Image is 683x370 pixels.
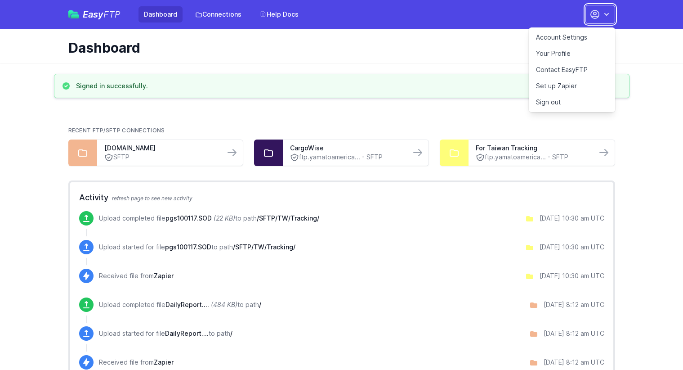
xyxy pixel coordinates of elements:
a: ftp.yamatoamerica... - SFTP [476,153,589,162]
div: [DATE] 8:12 am UTC [544,358,604,367]
a: Dashboard [138,6,183,23]
span: refresh page to see new activity [112,195,192,202]
iframe: Drift Widget Chat Controller [638,325,672,359]
a: Help Docs [254,6,304,23]
div: [DATE] 10:30 am UTC [540,243,604,252]
p: Received file from [99,358,174,367]
a: [DOMAIN_NAME] [104,144,218,153]
span: Zapier [154,358,174,366]
a: Set up Zapier [529,78,615,94]
a: For Taiwan Tracking [476,144,589,153]
p: Upload started for file to path [99,329,232,338]
i: (22 KB) [214,214,235,222]
a: Your Profile [529,45,615,62]
span: / [230,329,232,337]
h2: Recent FTP/SFTP Connections [68,127,615,134]
a: ftp.yamatoamerica... - SFTP [290,153,403,162]
span: / [259,301,261,308]
div: [DATE] 8:12 am UTC [544,329,604,338]
img: easyftp_logo.png [68,10,79,18]
div: [DATE] 10:30 am UTC [540,214,604,223]
p: Upload started for file to path [99,243,295,252]
h2: Activity [79,191,604,204]
span: pgs100117.SOD [165,214,212,222]
a: Account Settings [529,29,615,45]
div: [DATE] 8:12 am UTC [544,300,604,309]
p: Upload completed file to path [99,214,319,223]
a: EasyFTP [68,10,121,19]
span: DailyReport.xlsx [165,301,209,308]
span: pgs100117.SOD [165,243,211,251]
span: /SFTP/TW/Tracking/ [257,214,319,222]
span: DailyReport.xlsx [165,329,209,337]
span: /SFTP/TW/Tracking/ [233,243,295,251]
i: (484 KB) [211,301,237,308]
span: Zapier [154,272,174,280]
a: Contact EasyFTP [529,62,615,78]
h1: Dashboard [68,40,608,56]
p: Received file from [99,271,174,280]
p: Upload completed file to path [99,300,261,309]
span: FTP [103,9,121,20]
span: Easy [83,10,121,19]
a: SFTP [104,153,218,162]
a: CargoWise [290,144,403,153]
div: [DATE] 10:30 am UTC [540,271,604,280]
a: Connections [190,6,247,23]
a: Sign out [529,94,615,110]
h3: Signed in successfully. [76,81,148,90]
